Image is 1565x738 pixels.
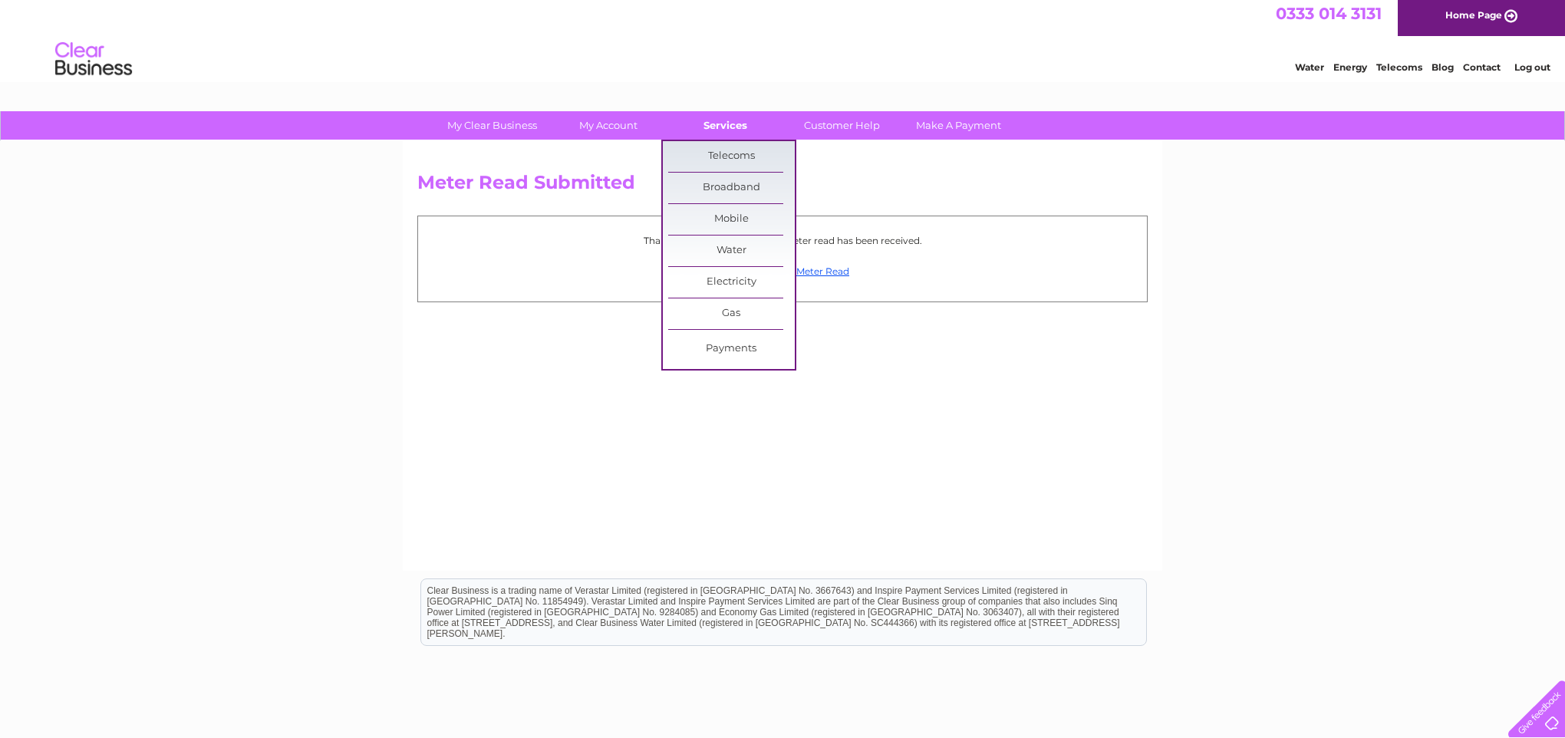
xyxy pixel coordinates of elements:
[1376,65,1422,77] a: Telecoms
[662,111,789,140] a: Services
[426,264,1139,278] p: Return to
[1432,65,1454,77] a: Blog
[1333,65,1367,77] a: Energy
[668,173,795,203] a: Broadband
[417,172,1148,201] h2: Meter Read Submitted
[1514,65,1550,77] a: Log out
[668,236,795,266] a: Water
[668,267,795,298] a: Electricity
[668,298,795,329] a: Gas
[1276,8,1382,27] a: 0333 014 3131
[429,111,555,140] a: My Clear Business
[426,233,1139,248] p: Thank you for your time, your meter read has been received.
[779,111,905,140] a: Customer Help
[545,111,672,140] a: My Account
[895,111,1022,140] a: Make A Payment
[1463,65,1501,77] a: Contact
[760,265,849,277] a: Submit Meter Read
[421,8,1146,74] div: Clear Business is a trading name of Verastar Limited (registered in [GEOGRAPHIC_DATA] No. 3667643...
[54,40,133,87] img: logo.png
[1295,65,1324,77] a: Water
[668,141,795,172] a: Telecoms
[668,334,795,364] a: Payments
[668,204,795,235] a: Mobile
